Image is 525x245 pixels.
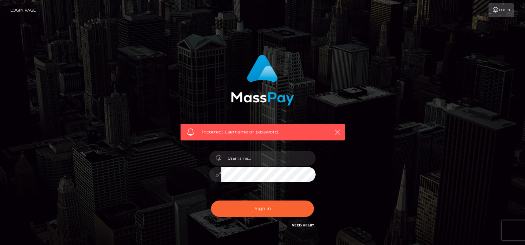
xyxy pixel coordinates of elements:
input: Username... [221,151,316,166]
a: Login [488,3,514,17]
span: Incorrect username or password. [202,128,323,135]
a: Login Page [10,3,36,17]
button: Sign in [211,201,314,217]
img: MassPay Login [231,55,294,106]
a: Need Help? [292,223,314,227]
